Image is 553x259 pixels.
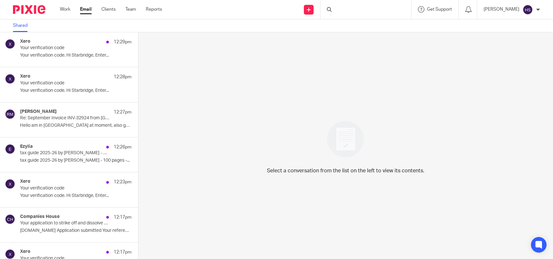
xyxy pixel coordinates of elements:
[20,179,30,184] h4: Xero
[5,214,15,224] img: svg%3E
[20,115,109,121] p: Re: September Invoice INV-32924 from [GEOGRAPHIC_DATA] for MCMILLANPOWER LTD
[125,6,136,13] a: Team
[60,6,70,13] a: Work
[114,214,132,221] p: 12:17pm
[20,88,132,93] p: Your verification code. Hi Starbridge, Enter...
[323,117,368,162] img: image
[20,193,132,199] p: Your verification code. Hi Starbridge, Enter...
[523,5,533,15] img: svg%3E
[20,249,30,254] h4: Xero
[20,123,132,128] p: Hello am in [GEOGRAPHIC_DATA] at moment, also got new...
[20,74,30,79] h4: Xero
[427,7,452,12] span: Get Support
[20,144,33,149] h4: Ezylia
[114,39,132,45] p: 12:29pm
[20,221,109,226] p: Your application to strike off and dissolve a company has been submitted
[20,53,132,58] p: Your verification code. Hi Starbridge, Enter...
[114,249,132,255] p: 12:17pm
[20,228,132,233] p: [DOMAIN_NAME] Application submitted Your reference...
[13,5,45,14] img: Pixie
[20,109,57,114] h4: [PERSON_NAME]
[5,144,15,154] img: svg%3E
[5,74,15,84] img: svg%3E
[484,6,519,13] p: [PERSON_NAME]
[101,6,116,13] a: Clients
[5,179,15,189] img: svg%3E
[13,19,32,32] a: Shared
[114,144,132,150] p: 12:26pm
[114,179,132,185] p: 12:23pm
[267,167,424,175] p: Select a conversation from the list on the left to view its contents.
[146,6,162,13] a: Reports
[114,109,132,115] p: 12:27pm
[80,6,92,13] a: Email
[20,39,30,44] h4: Xero
[5,109,15,119] img: svg%3E
[20,45,109,51] p: Your verification code
[20,158,132,163] p: tax guide 2025-26 by [PERSON_NAME] - 100 pages -...
[20,81,109,86] p: Your verification code
[5,39,15,49] img: svg%3E
[20,186,109,191] p: Your verification code
[114,74,132,80] p: 12:28pm
[20,150,109,156] p: tax guide 2025-26 by [PERSON_NAME] - 100 pages - free pdf download
[20,214,60,220] h4: Companies House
